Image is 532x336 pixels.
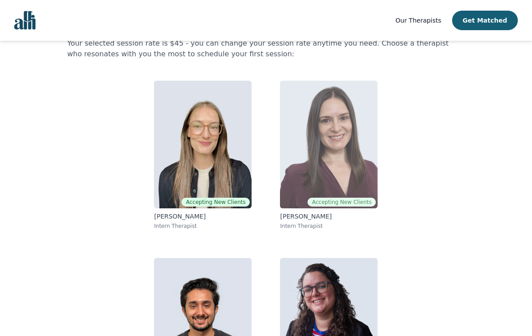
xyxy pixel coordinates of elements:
[280,81,378,208] img: Lorena Krasnai Caprar
[280,223,378,230] p: Intern Therapist
[67,38,465,59] p: Your selected session rate is $45 - you can change your session rate anytime you need. Choose a t...
[154,212,252,221] p: [PERSON_NAME]
[280,212,378,221] p: [PERSON_NAME]
[14,11,35,30] img: alli logo
[147,74,259,237] a: Holly GunnAccepting New Clients[PERSON_NAME]Intern Therapist
[452,11,518,30] button: Get Matched
[395,17,441,24] span: Our Therapists
[154,81,252,208] img: Holly Gunn
[273,74,385,237] a: Lorena Krasnai CaprarAccepting New Clients[PERSON_NAME]Intern Therapist
[181,198,250,207] span: Accepting New Clients
[395,15,441,26] a: Our Therapists
[307,198,376,207] span: Accepting New Clients
[154,223,252,230] p: Intern Therapist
